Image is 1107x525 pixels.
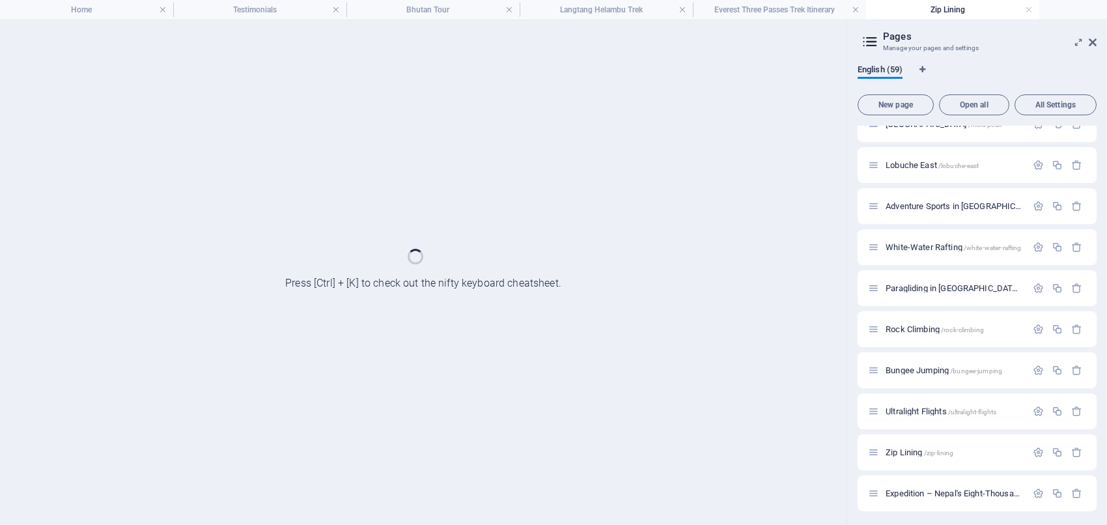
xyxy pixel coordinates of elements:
span: Zip Lining [886,447,953,457]
div: Expedition – Nepal's Eight-Thousanders [882,489,1026,498]
div: Settings [1033,242,1044,253]
div: Remove [1071,160,1082,171]
span: Click to open page [886,324,984,334]
div: Settings [1033,447,1044,458]
span: New page [863,101,928,109]
div: Settings [1033,160,1044,171]
div: Duplicate [1052,201,1063,212]
span: Click to open page [886,160,979,170]
div: Bungee Jumping/bungee-jumping [882,366,1026,375]
button: All Settings [1015,94,1097,115]
h4: Everest Three Passes Trek Itinerary [693,3,866,17]
div: Zip Lining/zip-lining [882,448,1026,457]
span: /white-water-rafting [964,244,1022,251]
div: Language Tabs [858,64,1097,89]
span: White-Water Rafting [886,242,1021,252]
div: Duplicate [1052,160,1063,171]
div: Duplicate [1052,365,1063,376]
span: Click to open page [886,283,1090,293]
h3: Manage your pages and settings [883,42,1071,54]
button: New page [858,94,934,115]
div: Remove [1071,365,1082,376]
h4: Testimonials [173,3,346,17]
div: Settings [1033,324,1044,335]
div: Settings [1033,365,1044,376]
span: /rock-climbing [941,326,984,333]
div: Rock Climbing/rock-climbing [882,325,1026,333]
div: Lobuche East/lobuche-east [882,161,1026,169]
div: Remove [1071,242,1082,253]
span: Click to open page [886,365,1002,375]
button: Open all [939,94,1009,115]
span: /zip-lining [924,449,954,457]
div: Remove [1071,201,1082,212]
div: Remove [1071,406,1082,417]
div: Settings [1033,406,1044,417]
div: Remove [1071,488,1082,499]
div: Duplicate [1052,447,1063,458]
div: Ultralight Flights/ultralight-flights [882,407,1026,416]
div: Remove [1071,324,1082,335]
div: Settings [1033,488,1044,499]
div: Settings [1033,201,1044,212]
span: Click to open page [886,406,996,416]
div: Duplicate [1052,324,1063,335]
div: Duplicate [1052,488,1063,499]
span: /bungee-jumping [950,367,1002,375]
h4: Langtang Helambu Trek [520,3,693,17]
div: Remove [1071,283,1082,294]
h4: Bhutan Tour [346,3,520,17]
h4: Zip Lining [866,3,1039,17]
div: Adventure Sports in [GEOGRAPHIC_DATA] [882,202,1026,210]
div: Remove [1071,447,1082,458]
h2: Pages [883,31,1097,42]
span: /lobuche-east [938,162,979,169]
span: /paragliding-in-pokhara [1021,285,1090,292]
div: White-Water Rafting/white-water-rafting [882,243,1026,251]
div: Paragliding in [GEOGRAPHIC_DATA]/paragliding-in-pokhara [882,284,1026,292]
span: /ultralight-flights [948,408,997,416]
span: All Settings [1020,101,1091,109]
div: Duplicate [1052,406,1063,417]
span: Open all [945,101,1003,109]
div: Duplicate [1052,242,1063,253]
div: Duplicate [1052,283,1063,294]
span: English (59) [858,62,903,80]
div: Settings [1033,283,1044,294]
